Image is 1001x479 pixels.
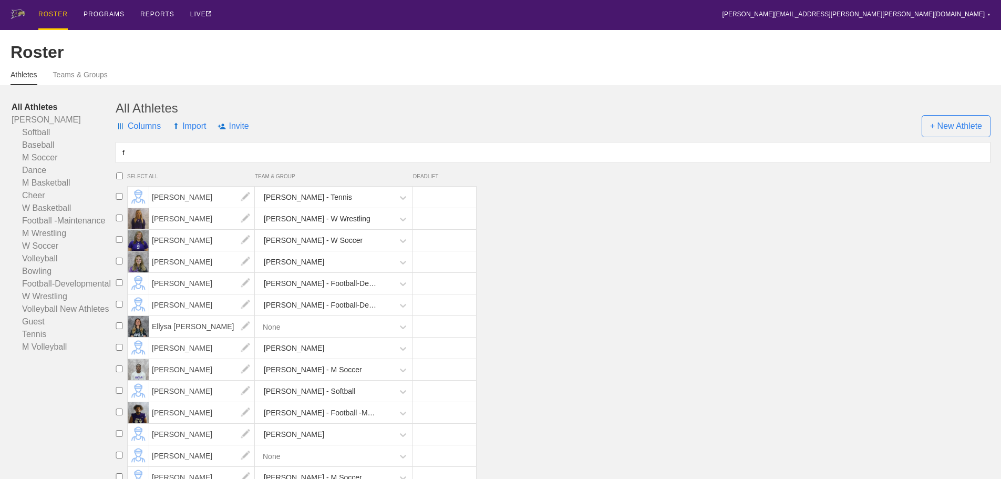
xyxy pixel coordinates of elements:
span: [PERSON_NAME] [149,187,255,208]
img: edit.png [235,316,256,337]
span: DEADLIFT [413,174,471,179]
div: [PERSON_NAME] [264,339,324,358]
a: [PERSON_NAME] [149,451,255,460]
a: Athletes [11,70,37,85]
span: [PERSON_NAME] [149,359,255,380]
img: edit.png [235,187,256,208]
a: Baseball [12,139,116,151]
img: edit.png [235,273,256,294]
span: [PERSON_NAME] [149,273,255,294]
a: M Soccer [12,151,116,164]
span: SELECT ALL [127,174,255,179]
a: Teams & Groups [53,70,108,84]
a: Cheer [12,189,116,202]
img: edit.png [235,251,256,272]
span: Import [172,110,206,142]
a: All Athletes [12,101,116,114]
a: Guest [12,315,116,328]
a: [PERSON_NAME] [149,386,255,395]
a: [PERSON_NAME] [149,408,255,417]
a: Ellysa [PERSON_NAME] [149,322,255,331]
div: None [263,317,280,337]
img: logo [11,9,25,19]
a: Volleyball [12,252,116,265]
span: [PERSON_NAME] [149,294,255,315]
span: TEAM & GROUP [255,174,413,179]
span: [PERSON_NAME] [149,230,255,251]
iframe: Chat Widget [812,357,1001,479]
img: edit.png [235,208,256,229]
a: M Volleyball [12,341,116,353]
div: [PERSON_NAME] - W Wrestling [264,209,370,229]
a: Football-Developmental [12,278,116,290]
div: [PERSON_NAME] [264,252,324,272]
a: [PERSON_NAME] [149,279,255,288]
a: W Wrestling [12,290,116,303]
a: Bowling [12,265,116,278]
a: Softball [12,126,116,139]
a: [PERSON_NAME] [149,430,255,439]
a: Tennis [12,328,116,341]
div: Roster [11,43,990,62]
span: [PERSON_NAME] [149,381,255,402]
img: edit.png [235,338,256,359]
img: edit.png [235,359,256,380]
div: [PERSON_NAME] - Football-Developmental [264,274,378,293]
div: ▼ [987,12,990,18]
img: edit.png [235,230,256,251]
a: [PERSON_NAME] [149,257,255,266]
a: Dance [12,164,116,177]
a: [PERSON_NAME] [149,365,255,374]
img: edit.png [235,294,256,315]
span: + New Athlete [922,115,990,137]
img: edit.png [235,402,256,423]
span: Invite [218,110,249,142]
span: [PERSON_NAME] [149,338,255,359]
a: W Soccer [12,240,116,252]
span: [PERSON_NAME] [149,424,255,445]
a: [PERSON_NAME] [149,214,255,223]
div: [PERSON_NAME] - Football-Developmental [264,295,378,315]
span: [PERSON_NAME] [149,445,255,466]
img: edit.png [235,424,256,445]
span: [PERSON_NAME] [149,251,255,272]
a: M Basketball [12,177,116,189]
span: Ellysa [PERSON_NAME] [149,316,255,337]
a: [PERSON_NAME] [149,300,255,309]
a: M Wrestling [12,227,116,240]
div: [PERSON_NAME] - M Soccer [264,360,362,380]
a: [PERSON_NAME] [149,236,255,244]
a: [PERSON_NAME] [149,192,255,201]
a: Football -Maintenance [12,215,116,227]
div: None [263,446,280,466]
div: All Athletes [116,101,990,116]
div: [PERSON_NAME] - Softball [264,382,355,401]
span: Columns [116,110,161,142]
div: [PERSON_NAME] [264,425,324,444]
a: [PERSON_NAME] [149,343,255,352]
span: [PERSON_NAME] [149,208,255,229]
a: W Basketball [12,202,116,215]
img: edit.png [235,381,256,402]
div: [PERSON_NAME] - Football -Maintenance [264,403,378,423]
div: [PERSON_NAME] - Tennis [264,188,352,207]
img: edit.png [235,445,256,466]
a: [PERSON_NAME] [12,114,116,126]
input: Search by name... [116,142,990,163]
a: Volleyball New Athletes [12,303,116,315]
div: [PERSON_NAME] - W Soccer [264,231,363,250]
span: [PERSON_NAME] [149,402,255,423]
